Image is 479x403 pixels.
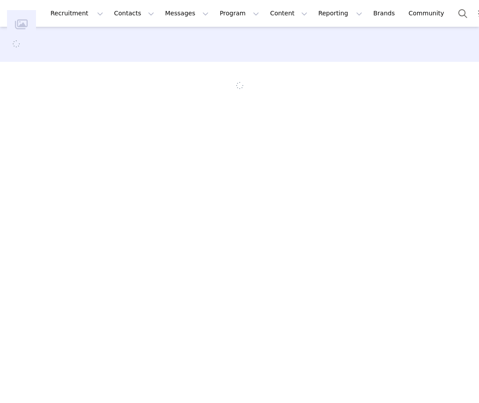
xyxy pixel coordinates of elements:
[453,4,472,23] button: Search
[313,4,367,23] button: Reporting
[45,4,108,23] button: Recruitment
[160,4,214,23] button: Messages
[214,4,264,23] button: Program
[265,4,313,23] button: Content
[368,4,403,23] a: Brands
[403,4,454,23] a: Community
[109,4,159,23] button: Contacts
